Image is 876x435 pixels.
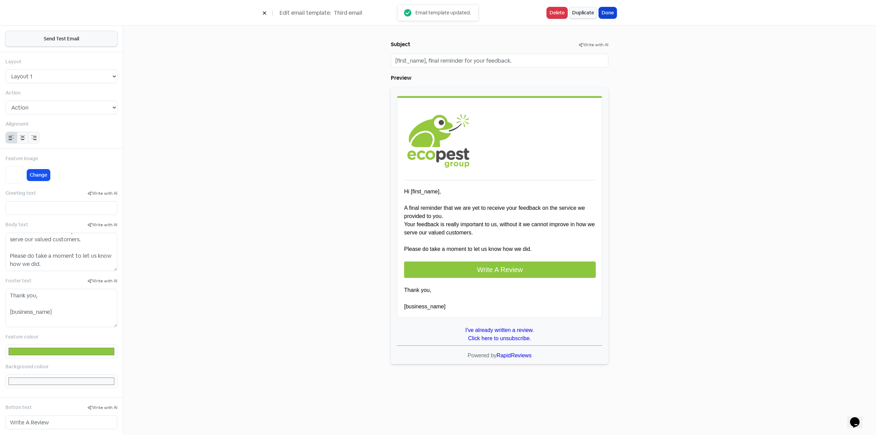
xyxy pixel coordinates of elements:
[569,7,597,18] button: Duplicate
[5,89,21,97] label: Action
[92,405,117,410] span: Write with AI
[5,363,49,370] label: Background colour
[599,7,617,18] button: Done
[5,120,29,128] label: Alignment
[13,17,204,223] div: Hi [first_name], A final reminder that we are yet to receive your feedback on the service we prov...
[583,42,608,48] span: Write with AI
[391,73,608,83] h5: Preview
[5,221,87,228] label: Body text
[13,17,82,86] img: fdec1472-903b-46b1-82ad-e2f86ed806bf.png
[5,190,87,197] label: Greeting text
[92,222,117,228] span: Write with AI
[5,404,87,411] label: Button text
[6,264,211,272] div: Powered by
[13,174,205,191] a: Write A Review
[5,58,22,65] label: Layout
[415,9,471,16] div: Email template updated.
[391,39,578,50] h5: Subject
[547,7,567,18] button: Delete
[847,408,869,428] iframe: chat widget
[77,248,140,254] a: Click here to unsubscribe.
[5,277,87,284] label: Footer text
[92,191,117,196] span: Write with AI
[280,9,331,17] span: Edit email template:
[106,265,141,271] a: RapidReviews
[75,240,143,246] a: I've already written a review.
[5,155,38,162] label: Feature image
[27,169,50,181] button: Change
[92,278,117,284] span: Write with AI
[5,31,117,47] button: Send Test Email
[5,333,38,341] label: Feature colour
